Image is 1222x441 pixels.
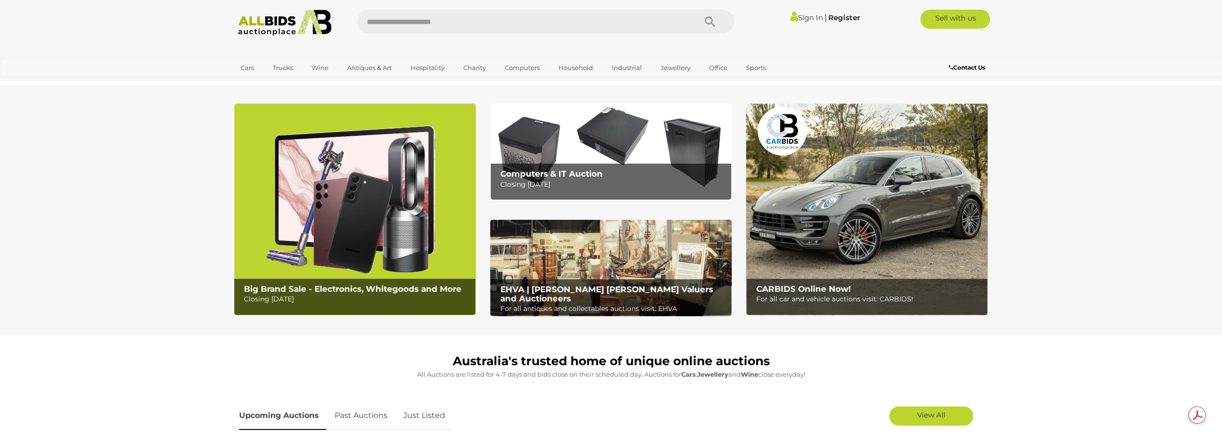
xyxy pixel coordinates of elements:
img: Big Brand Sale - Electronics, Whitegoods and More [234,104,476,315]
p: For all car and vehicle auctions visit: CARBIDS! [756,293,982,305]
strong: Jewellery [697,370,728,378]
p: All Auctions are listed for 4-7 days and bids close on their scheduled day. Auctions for , and cl... [239,369,983,380]
a: Office [703,60,734,76]
a: Hospitality [404,60,451,76]
b: CARBIDS Online Now! [756,284,851,294]
img: Allbids.com.au [233,10,337,36]
button: Search [686,10,734,34]
a: Past Auctions [327,402,395,430]
a: Computers & IT Auction Computers & IT Auction Closing [DATE] [490,104,732,200]
b: Computers & IT Auction [500,169,603,179]
a: Charity [457,60,492,76]
p: Closing [DATE] [244,293,470,305]
a: Industrial [605,60,648,76]
span: | [824,12,827,23]
a: Sell with us [920,10,990,29]
strong: Wine [741,370,758,378]
a: Antiques & Art [341,60,398,76]
a: Big Brand Sale - Electronics, Whitegoods and More Big Brand Sale - Electronics, Whitegoods and Mo... [234,104,476,315]
a: Wine [305,60,335,76]
span: View All [917,410,945,419]
a: Trucks [266,60,299,76]
a: Contact Us [949,62,988,73]
a: Just Listed [396,402,452,430]
b: Big Brand Sale - Electronics, Whitegoods and More [244,284,461,294]
a: Household [552,60,599,76]
a: View All [889,406,973,426]
a: Sports [740,60,772,76]
a: [GEOGRAPHIC_DATA] [234,76,315,92]
a: CARBIDS Online Now! CARBIDS Online Now! For all car and vehicle auctions visit: CARBIDS! [746,104,988,315]
strong: Cars [681,370,696,378]
a: Upcoming Auctions [239,402,326,430]
b: EHVA | [PERSON_NAME] [PERSON_NAME] Valuers and Auctioneers [500,285,713,303]
img: CARBIDS Online Now! [746,104,988,315]
p: For all antiques and collectables auctions visit: EHVA [500,303,726,315]
a: Register [828,13,860,22]
img: Computers & IT Auction [490,104,732,200]
a: Jewellery [654,60,697,76]
b: Contact Us [949,64,985,71]
a: EHVA | Evans Hastings Valuers and Auctioneers EHVA | [PERSON_NAME] [PERSON_NAME] Valuers and Auct... [490,220,732,317]
p: Closing [DATE] [500,179,726,191]
a: Sign In [790,13,823,22]
a: Computers [498,60,546,76]
a: Cars [234,60,260,76]
img: EHVA | Evans Hastings Valuers and Auctioneers [490,220,732,317]
h1: Australia's trusted home of unique online auctions [239,355,983,368]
